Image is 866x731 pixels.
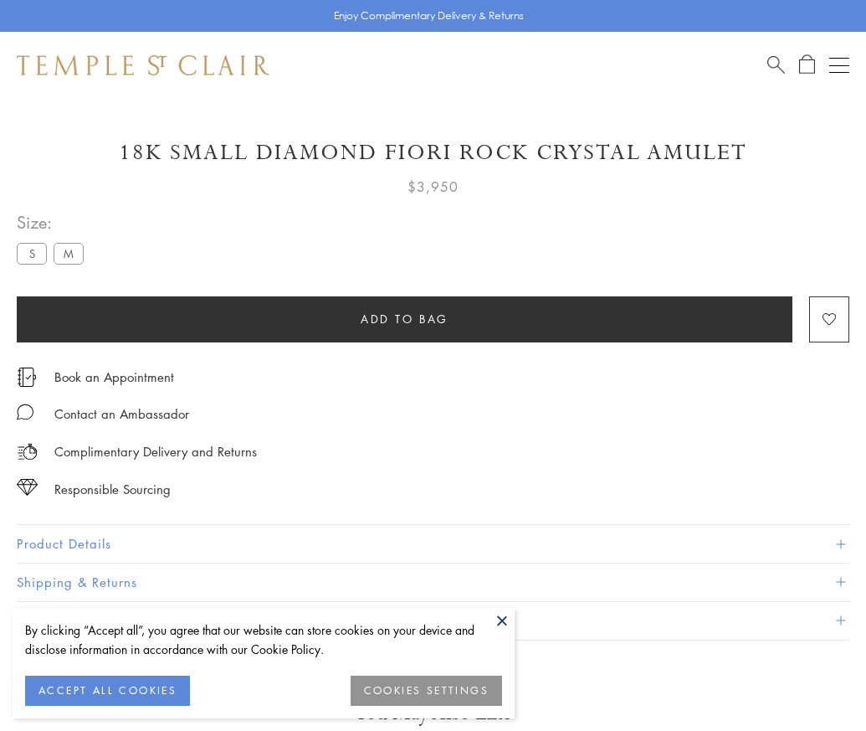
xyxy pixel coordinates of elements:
div: Contact an Ambassador [54,404,189,425]
a: Search [767,54,785,75]
img: icon_sourcing.svg [17,479,38,496]
div: Responsible Sourcing [54,479,171,500]
button: ACCEPT ALL COOKIES [25,676,190,706]
button: COOKIES SETTINGS [351,676,502,706]
div: By clicking “Accept all”, you agree that our website can store cookies on your device and disclos... [25,620,502,659]
label: M [54,243,84,264]
a: Open Shopping Bag [799,54,815,75]
img: Temple St. Clair [17,55,269,75]
span: $3,950 [407,176,459,198]
h1: 18K Small Diamond Fiori Rock Crystal Amulet [17,138,849,167]
img: icon_delivery.svg [17,441,38,462]
p: Enjoy Complimentary Delivery & Returns [334,8,524,24]
p: Complimentary Delivery and Returns [54,441,257,462]
a: Book an Appointment [54,368,174,386]
img: icon_appointment.svg [17,368,37,387]
span: Size: [17,208,90,236]
label: S [17,243,47,264]
span: Add to bag [361,310,448,328]
button: Shipping & Returns [17,564,849,601]
button: Open navigation [829,55,849,75]
button: Add to bag [17,296,792,342]
img: MessageIcon-01_2.svg [17,404,33,420]
button: Product Details [17,525,849,563]
button: Gifting [17,602,849,640]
